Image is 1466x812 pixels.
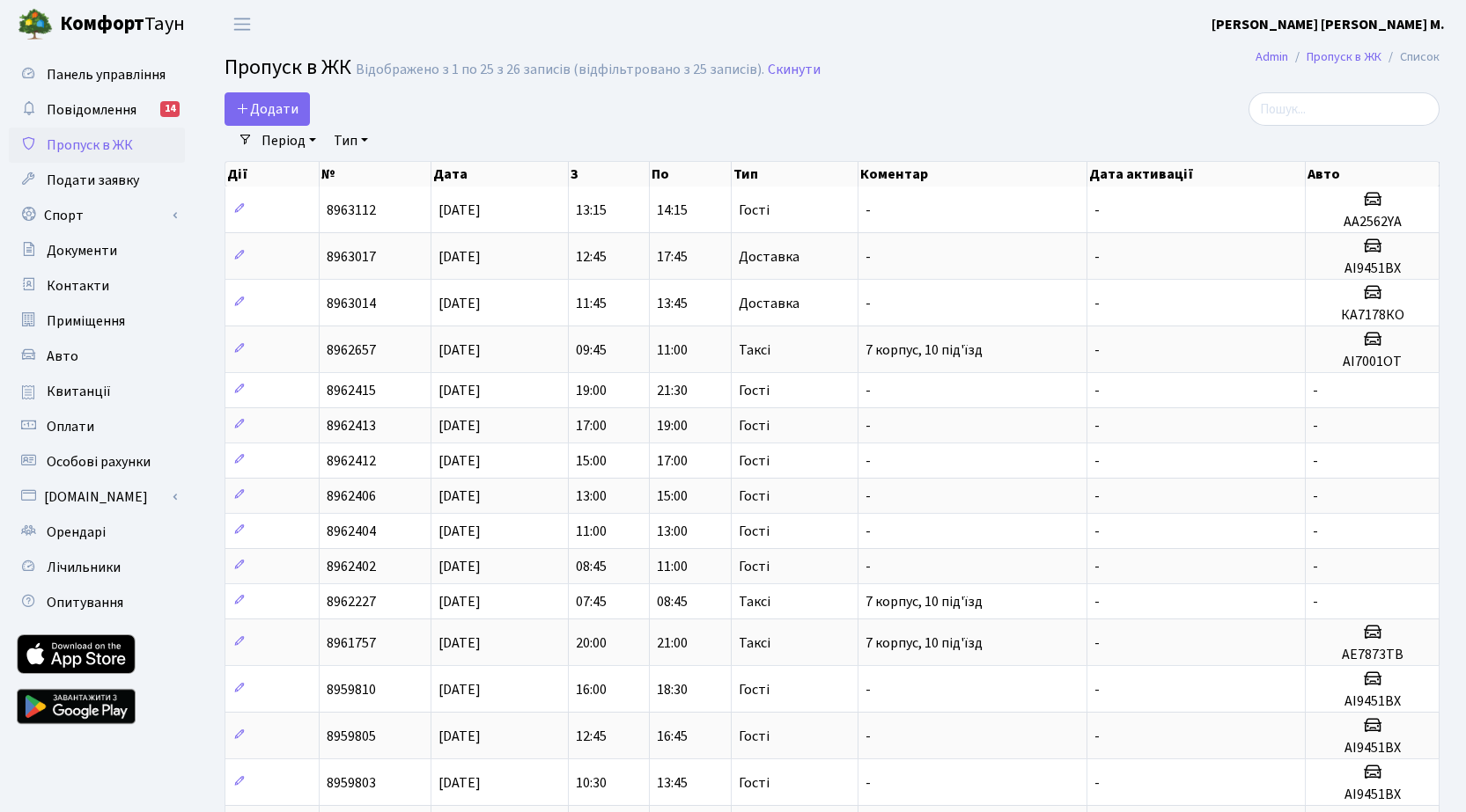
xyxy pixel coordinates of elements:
span: - [1094,633,1100,653]
span: - [866,294,871,313]
a: Спорт [9,198,185,233]
span: Панель управління [47,65,166,84]
span: Гості [739,729,770,743]
a: Подати заявку [9,163,185,198]
span: [DATE] [438,201,481,220]
span: - [1094,522,1100,541]
span: [DATE] [438,522,481,541]
a: Авто [9,339,185,374]
span: Лічильники [47,558,121,577]
span: - [1313,592,1318,611]
span: - [1313,486,1318,506]
nav: breadcrumb [1229,39,1466,76]
span: Оплати [47,417,94,436]
span: - [866,486,871,506]
h5: АА2562YА [1313,214,1432,230]
span: 8962402 [327,557,376,576]
div: 14 [160,101,180,117]
span: - [1094,727,1100,746]
span: 8962413 [327,416,376,435]
span: 09:45 [576,340,607,360]
span: 07:45 [576,592,607,611]
span: 19:00 [576,381,607,400]
span: 17:00 [657,451,688,471]
span: 16:45 [657,727,688,746]
span: 8963014 [327,294,376,313]
span: Доставка [739,296,799,311]
a: Тип [327,126,375,156]
span: 10:30 [576,773,607,793]
span: 18:30 [657,680,688,699]
span: - [1313,416,1318,435]
a: Скинути [768,62,821,78]
h5: АІ9451ВХ [1313,740,1432,757]
span: 8963017 [327,247,376,267]
span: 14:15 [657,201,688,220]
a: Контакти [9,268,185,304]
span: Гості [739,683,770,697]
span: Повідомлення [47,100,136,120]
span: - [1094,592,1100,611]
span: Контакти [47,276,109,296]
span: Орендарі [47,523,106,542]
span: - [1094,247,1100,267]
a: Пропуск в ЖК [9,128,185,163]
a: Документи [9,233,185,268]
span: - [1094,201,1100,220]
span: [DATE] [438,633,481,653]
span: 15:00 [657,486,688,506]
h5: AE7873TB [1313,647,1432,663]
span: 15:00 [576,451,607,471]
span: [DATE] [438,557,481,576]
th: Дата [431,162,568,187]
span: 7 корпус, 10 під'їзд [866,633,983,653]
span: 11:00 [657,557,688,576]
span: Гості [739,454,770,468]
a: Повідомлення14 [9,92,185,128]
span: 8959805 [327,727,376,746]
span: 16:00 [576,680,607,699]
span: Пропуск в ЖК [47,135,133,155]
span: 8962415 [327,381,376,400]
b: Комфорт [60,10,144,38]
span: Гості [739,419,770,433]
span: [DATE] [438,727,481,746]
span: 8963112 [327,201,376,220]
span: - [1094,680,1100,699]
span: [DATE] [438,340,481,360]
span: - [1094,773,1100,793]
span: Таксі [739,343,770,357]
span: 12:45 [576,247,607,267]
span: 11:00 [576,522,607,541]
h5: AI7001OT [1313,354,1432,370]
span: Опитування [47,593,123,612]
span: - [1094,416,1100,435]
span: 17:00 [576,416,607,435]
span: Гості [739,560,770,574]
span: - [1313,381,1318,400]
span: 12:45 [576,727,607,746]
span: 13:45 [657,773,688,793]
span: Гості [739,203,770,217]
a: Admin [1256,48,1288,66]
span: - [1094,451,1100,471]
span: 8959803 [327,773,376,793]
h5: АІ9451ВХ [1313,693,1432,710]
span: [DATE] [438,451,481,471]
span: Гості [739,776,770,790]
span: [DATE] [438,416,481,435]
span: Квитанції [47,382,111,401]
span: - [1094,294,1100,313]
span: - [866,522,871,541]
a: Оплати [9,409,185,444]
span: Пропуск в ЖК [225,52,351,83]
span: Таксі [739,595,770,609]
span: [DATE] [438,381,481,400]
span: - [866,247,871,267]
span: 8962227 [327,592,376,611]
span: 8962412 [327,451,376,471]
span: - [1313,557,1318,576]
span: - [1313,522,1318,541]
span: 8959810 [327,680,376,699]
a: Лічильники [9,550,185,585]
